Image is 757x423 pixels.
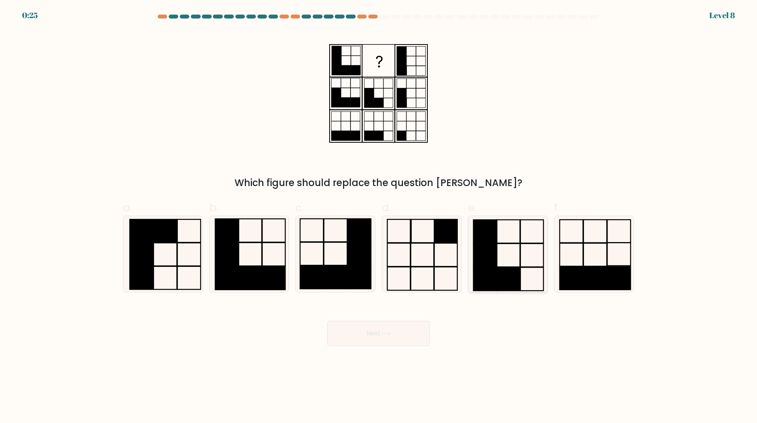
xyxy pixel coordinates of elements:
span: e. [468,200,477,215]
span: d. [382,200,391,215]
button: Next [327,321,430,346]
div: Level 8 [709,9,735,21]
span: a. [123,200,132,215]
div: Which figure should replace the question [PERSON_NAME]? [128,176,629,190]
div: 0:25 [22,9,38,21]
span: b. [209,200,219,215]
span: f. [554,200,559,215]
span: c. [295,200,304,215]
